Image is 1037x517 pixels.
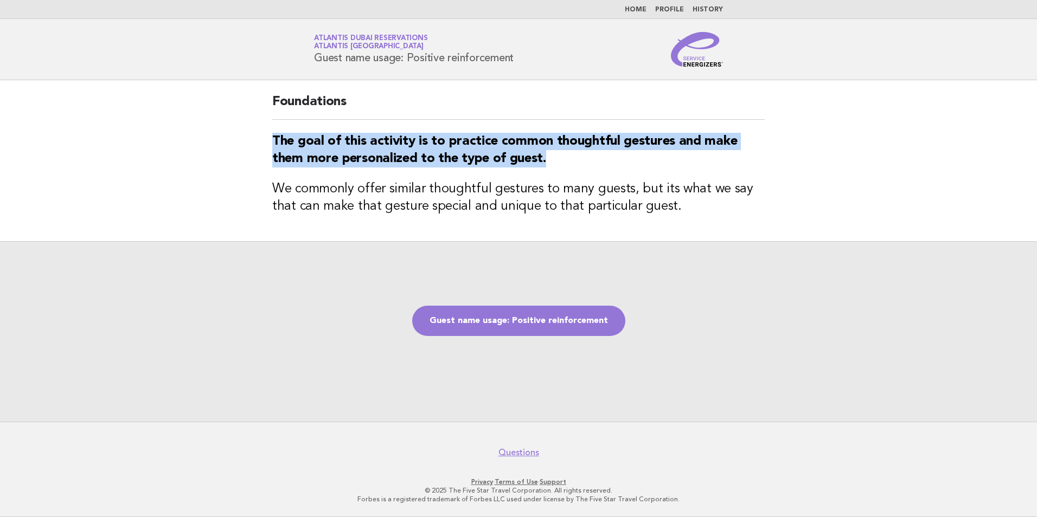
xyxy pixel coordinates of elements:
strong: The goal of this activity is to practice common thoughtful gestures and make them more personaliz... [272,135,737,165]
p: © 2025 The Five Star Travel Corporation. All rights reserved. [187,486,850,495]
a: Home [625,7,646,13]
img: Service Energizers [671,32,723,67]
a: Guest name usage: Positive reinforcement [412,306,625,336]
a: Questions [498,447,539,458]
p: Forbes is a registered trademark of Forbes LLC used under license by The Five Star Travel Corpora... [187,495,850,503]
a: Terms of Use [495,478,538,486]
a: Profile [655,7,684,13]
a: Support [540,478,566,486]
a: Privacy [471,478,493,486]
h2: Foundations [272,93,765,120]
h3: We commonly offer similar thoughtful gestures to many guests, but its what we say that can make t... [272,180,765,215]
h1: Guest name usage: Positive reinforcement [314,35,514,63]
a: Atlantis Dubai ReservationsAtlantis [GEOGRAPHIC_DATA] [314,35,427,50]
p: · · [187,477,850,486]
span: Atlantis [GEOGRAPHIC_DATA] [314,43,424,50]
a: History [693,7,723,13]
